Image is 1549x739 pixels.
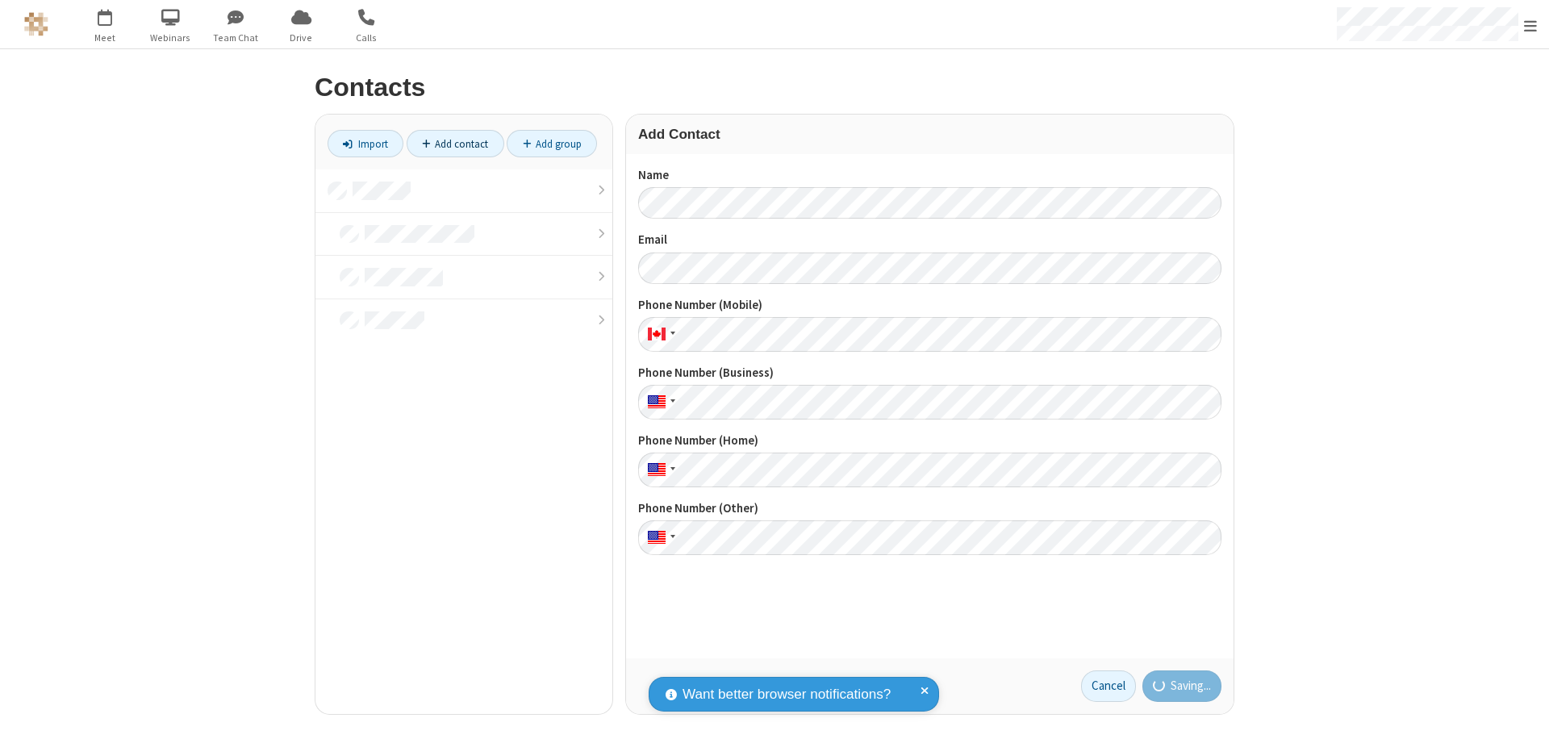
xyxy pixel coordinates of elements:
[638,317,680,352] div: Canada: + 1
[315,73,1234,102] h2: Contacts
[638,432,1221,450] label: Phone Number (Home)
[638,364,1221,382] label: Phone Number (Business)
[683,684,891,705] span: Want better browser notifications?
[1081,670,1136,703] a: Cancel
[638,520,680,555] div: United States: + 1
[407,130,504,157] a: Add contact
[1509,697,1537,728] iframe: Chat
[140,31,201,45] span: Webinars
[638,453,680,487] div: United States: + 1
[638,385,680,420] div: United States: + 1
[1171,677,1211,695] span: Saving...
[206,31,266,45] span: Team Chat
[638,127,1221,142] h3: Add Contact
[638,296,1221,315] label: Phone Number (Mobile)
[336,31,397,45] span: Calls
[507,130,597,157] a: Add group
[75,31,136,45] span: Meet
[328,130,403,157] a: Import
[638,166,1221,185] label: Name
[271,31,332,45] span: Drive
[24,12,48,36] img: QA Selenium DO NOT DELETE OR CHANGE
[638,499,1221,518] label: Phone Number (Other)
[1142,670,1222,703] button: Saving...
[638,231,1221,249] label: Email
